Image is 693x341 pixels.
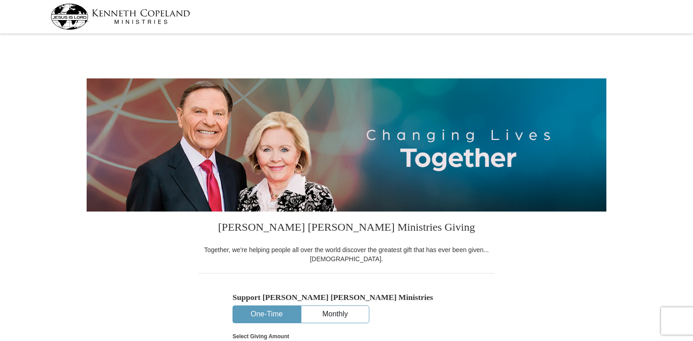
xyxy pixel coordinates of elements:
img: kcm-header-logo.svg [51,4,190,30]
div: Together, we're helping people all over the world discover the greatest gift that has ever been g... [198,245,495,263]
h3: [PERSON_NAME] [PERSON_NAME] Ministries Giving [198,212,495,245]
strong: Select Giving Amount [233,333,289,340]
h5: Support [PERSON_NAME] [PERSON_NAME] Ministries [233,293,460,302]
button: Monthly [301,306,369,323]
button: One-Time [233,306,300,323]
